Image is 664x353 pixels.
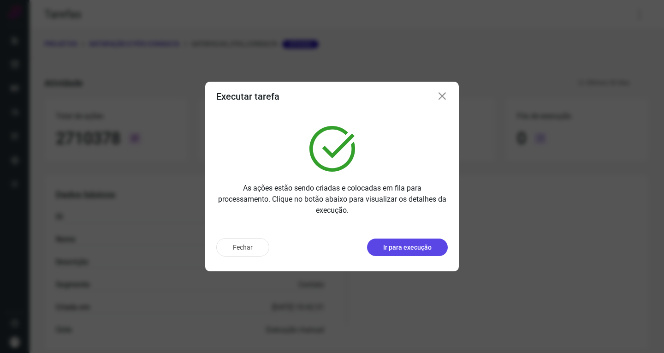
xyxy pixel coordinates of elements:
[216,238,269,257] button: Fechar
[216,91,279,102] h3: Executar tarefa
[367,239,448,256] button: Ir para execução
[216,183,448,216] p: As ações estão sendo criadas e colocadas em fila para processamento. Clique no botão abaixo para ...
[309,126,355,172] img: verified.svg
[383,243,432,252] p: Ir para execução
